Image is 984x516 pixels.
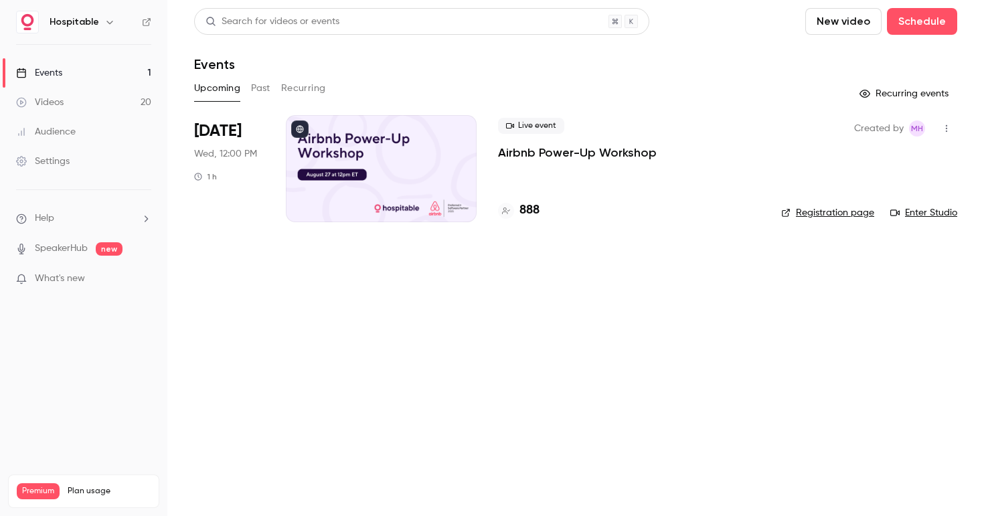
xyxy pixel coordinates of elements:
[194,120,242,142] span: [DATE]
[909,120,925,137] span: Miles Hobson
[498,118,564,134] span: Live event
[781,206,874,220] a: Registration page
[50,15,99,29] h6: Hospitable
[498,201,540,220] a: 888
[206,15,339,29] div: Search for videos or events
[17,483,60,499] span: Premium
[16,155,70,168] div: Settings
[16,211,151,226] li: help-dropdown-opener
[17,11,38,33] img: Hospitable
[194,115,264,222] div: Aug 27 Wed, 12:00 PM (America/Toronto)
[16,66,62,80] div: Events
[35,242,88,256] a: SpeakerHub
[854,120,904,137] span: Created by
[887,8,957,35] button: Schedule
[519,201,540,220] h4: 888
[498,145,657,161] a: Airbnb Power-Up Workshop
[96,242,122,256] span: new
[68,486,151,497] span: Plan usage
[194,56,235,72] h1: Events
[194,147,257,161] span: Wed, 12:00 PM
[194,78,240,99] button: Upcoming
[135,273,151,285] iframe: Noticeable Trigger
[281,78,326,99] button: Recurring
[16,96,64,109] div: Videos
[194,171,217,182] div: 1 h
[35,211,54,226] span: Help
[251,78,270,99] button: Past
[890,206,957,220] a: Enter Studio
[911,120,923,137] span: MH
[35,272,85,286] span: What's new
[853,83,957,104] button: Recurring events
[16,125,76,139] div: Audience
[805,8,882,35] button: New video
